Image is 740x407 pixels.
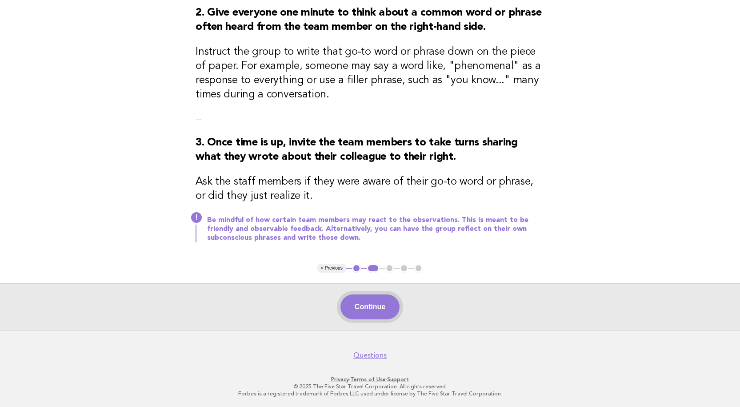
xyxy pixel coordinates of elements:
p: © 2025 The Five Star Travel Corporation. All rights reserved. [98,383,642,390]
a: Questions [353,351,387,360]
p: Forbes is a registered trademark of Forbes LLC used under license by The Five Star Travel Corpora... [98,390,642,397]
p: · · [98,376,642,383]
a: Terms of Use [350,376,386,383]
h3: Instruct the group to write that go-to word or phrase down on the piece of paper. For example, so... [196,45,544,102]
p: Be mindful of how certain team members may react to the observations. This is meant to be friendl... [207,216,544,242]
button: 2 [367,264,380,273]
a: Privacy [331,376,349,383]
p: -- [196,113,544,125]
button: 1 [352,264,361,273]
strong: 2. Give everyone one minute to think about a common word or phrase often heard from the team memb... [196,8,541,32]
h3: Ask the staff members if they were aware of their go-to word or phrase, or did they just realize it. [196,175,544,203]
strong: 3. Once time is up, invite the team members to take turns sharing what they wrote about their col... [196,137,518,162]
button: Continue [340,294,400,319]
button: < Previous [317,264,346,273]
a: Support [387,376,409,383]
